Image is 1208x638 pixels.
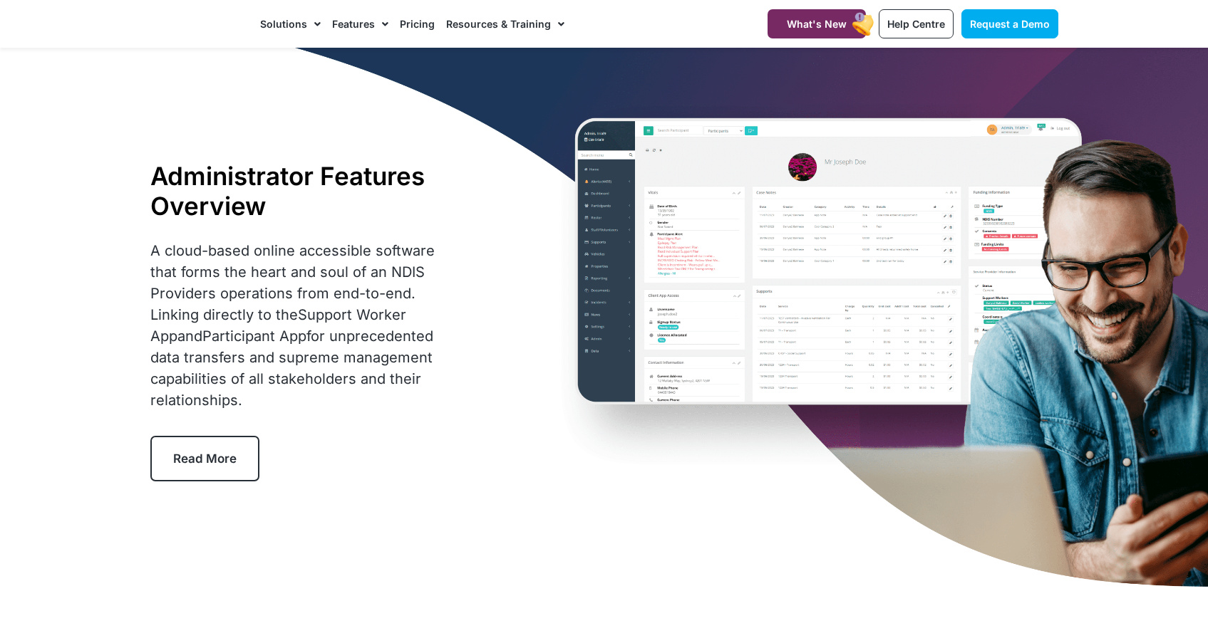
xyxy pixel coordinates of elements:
a: What's New [768,9,866,38]
h1: Administrator Features Overview [150,161,459,221]
img: CareMaster Logo [150,14,247,35]
a: Help Centre [879,9,954,38]
a: Participant App [202,328,306,345]
span: Read More [173,451,237,466]
span: Help Centre [887,18,945,30]
a: Read More [150,436,259,481]
a: Request a Demo [961,9,1058,38]
span: What's New [787,18,847,30]
span: A cloud-based online accessible software that forms the heart and soul of an NDIS Providers opera... [150,242,435,409]
span: Request a Demo [970,18,1050,30]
